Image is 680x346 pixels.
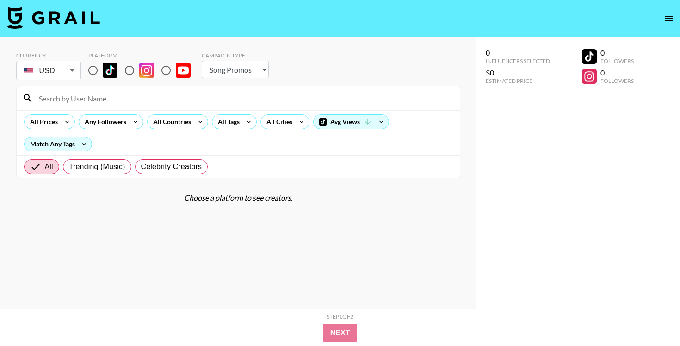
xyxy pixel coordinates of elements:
div: All Cities [261,115,294,129]
div: Match Any Tags [25,137,92,151]
div: All Tags [212,115,241,129]
div: USD [18,63,79,79]
div: Campaign Type [202,52,269,59]
div: Currency [16,52,81,59]
img: TikTok [103,63,117,78]
div: Avg Views [314,115,389,129]
div: Platform [88,52,198,59]
span: Trending (Music) [69,161,125,172]
div: Followers [600,77,634,84]
iframe: Drift Widget Chat Controller [634,300,669,335]
button: open drawer [660,9,678,28]
div: Influencers Selected [486,57,550,64]
span: All [45,161,53,172]
button: Next [323,324,358,342]
div: All Prices [25,115,60,129]
input: Search by User Name [33,91,454,106]
div: Choose a platform to see creators. [16,193,460,202]
img: Instagram [139,63,154,78]
div: $0 [486,68,550,77]
div: 0 [600,48,634,57]
div: 0 [486,48,550,57]
div: Any Followers [79,115,128,129]
img: Grail Talent [7,6,100,29]
div: All Countries [148,115,193,129]
div: Step 1 of 2 [327,313,353,320]
div: Followers [600,57,634,64]
div: Estimated Price [486,77,550,84]
img: YouTube [176,63,191,78]
div: 0 [600,68,634,77]
span: Celebrity Creators [141,161,202,172]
